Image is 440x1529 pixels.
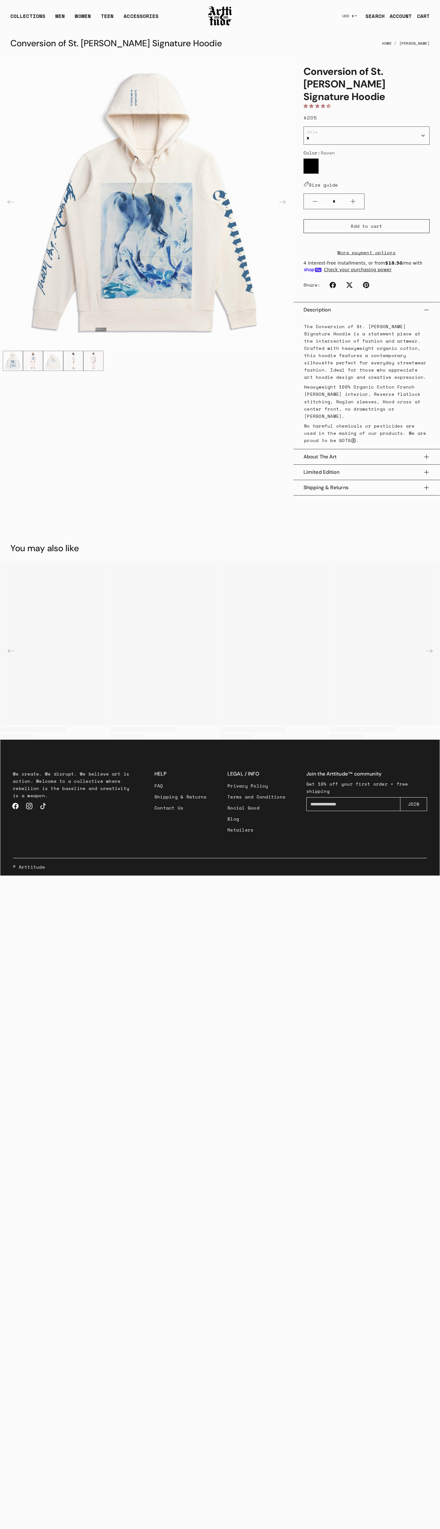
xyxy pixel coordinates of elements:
[304,480,430,495] button: Shipping & Returns
[304,302,430,317] button: Description
[5,12,164,25] ul: Main navigation
[10,543,79,554] h2: You may also like
[13,770,134,799] p: We create. We disrupt. We believe art is action. Welcome to a collective where rebellion is the b...
[304,422,429,444] p: No harmful chemicals or pesticides are used in the making of our products. We are proud to be GOT...
[304,65,430,103] h1: Conversion of St. [PERSON_NAME] Signature Hoodie
[13,863,45,871] a: © Arttitude
[43,351,63,371] img: Conversion of St. Paul Signature Hoodie
[342,14,354,19] span: USD $
[304,449,430,464] button: About The Art
[23,351,43,371] img: Conversion of St. Paul Signature Hoodie
[154,780,207,791] a: FAQ
[154,802,207,813] a: Contact Us
[304,465,430,480] button: Limited Edition
[400,797,427,811] button: JOIN
[64,351,83,371] img: Conversion of St. Paul Signature Hoodie
[227,824,286,835] a: Retailers
[351,223,382,229] span: Add to cart
[412,10,430,22] a: Open cart
[306,797,400,811] input: Enter your email
[84,351,103,371] img: Conversion of St. Paul Signature Hoodie
[227,770,286,778] h3: LEGAL / INFO
[304,194,326,209] button: Minus
[101,12,114,25] a: TEEN
[304,114,317,121] span: $205
[360,10,385,22] a: SEARCH
[342,194,364,209] button: Plus
[10,12,45,25] div: COLLECTIONS
[304,383,429,419] p: Heavyweight 100% Organic Cotton French [PERSON_NAME] interior, Reverse flatlock stitching, Raglan...
[306,770,427,778] h4: Join the Arttitude™ community
[304,282,321,288] span: Share:
[0,55,293,348] img: Conversion of St. Paul Signature Hoodie
[385,10,412,22] a: ACCOUNT
[338,9,361,23] button: USD $
[304,159,319,174] label: Raven
[75,12,91,25] a: WOMEN
[417,12,430,20] div: CART
[326,196,342,207] input: Quantity
[304,219,430,233] button: Add to cart
[10,36,222,51] div: Conversion of St. [PERSON_NAME] Signature Hoodie
[3,351,23,371] img: Conversion of St. Paul Signature Hoodie
[8,799,22,813] a: Facebook
[36,799,50,813] a: TikTok
[304,182,338,188] a: Size guide
[306,780,427,795] p: Get 10% off your first order + free shipping
[399,36,430,50] a: [PERSON_NAME]
[304,249,430,256] a: More payment options
[22,799,36,813] a: Instagram
[154,791,207,802] a: Shipping & Returns
[227,780,286,791] a: Privacy Policy
[208,5,233,27] img: Arttitude
[154,770,207,778] h3: HELP
[227,813,286,824] a: Blog
[227,791,286,802] a: Terms and Conditions
[227,802,286,813] a: Social Good
[359,278,373,292] a: Pinterest
[343,278,356,292] a: Twitter
[124,12,159,25] div: ACCESSORIES
[304,323,429,381] p: The Conversion of St. [PERSON_NAME] Signature Hoodie is a statement piece at the intersection of ...
[304,150,430,156] div: Color:
[321,149,335,156] span: Raven
[304,103,334,109] span: 4.50 stars
[382,36,392,50] a: Home
[326,278,340,292] a: Facebook
[55,12,65,25] a: MEN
